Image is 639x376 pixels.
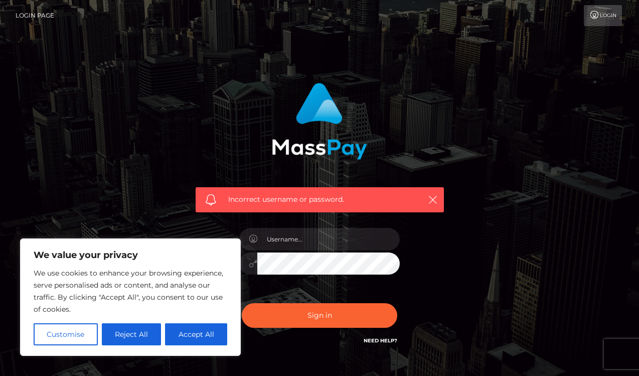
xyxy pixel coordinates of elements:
div: We value your privacy [20,238,241,356]
button: Accept All [165,323,227,345]
button: Customise [34,323,98,345]
a: Login Page [16,5,54,26]
p: We use cookies to enhance your browsing experience, serve personalised ads or content, and analys... [34,267,227,315]
a: Need Help? [364,337,397,344]
a: Login [584,5,622,26]
img: MassPay Login [272,83,367,160]
button: Sign in [242,303,397,328]
p: We value your privacy [34,249,227,261]
span: Incorrect username or password. [228,194,411,205]
input: Username... [257,228,400,250]
button: Reject All [102,323,162,345]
